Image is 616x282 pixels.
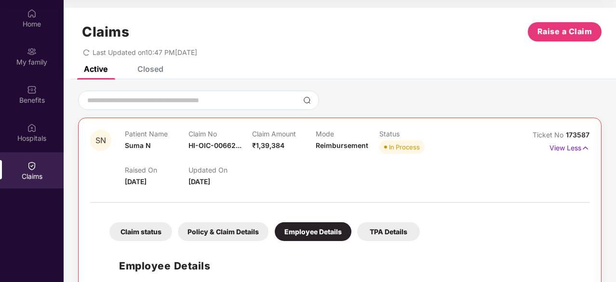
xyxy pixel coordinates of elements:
span: [DATE] [188,177,210,186]
img: svg+xml;base64,PHN2ZyBpZD0iSG9zcGl0YWxzIiB4bWxucz0iaHR0cDovL3d3dy53My5vcmcvMjAwMC9zdmciIHdpZHRoPS... [27,123,37,133]
span: 173587 [566,131,589,139]
div: Policy & Claim Details [178,222,268,241]
p: Raised On [125,166,188,174]
img: svg+xml;base64,PHN2ZyBpZD0iSG9tZSIgeG1sbnM9Imh0dHA6Ly93d3cudzMub3JnLzIwMDAvc3ZnIiB3aWR0aD0iMjAiIG... [27,9,37,18]
img: svg+xml;base64,PHN2ZyBpZD0iQmVuZWZpdHMiIHhtbG5zPSJodHRwOi8vd3d3LnczLm9yZy8yMDAwL3N2ZyIgd2lkdGg9Ij... [27,85,37,94]
h1: Claims [82,24,129,40]
span: Ticket No [533,131,566,139]
div: TPA Details [357,222,420,241]
p: Mode [316,130,379,138]
p: Patient Name [125,130,188,138]
span: Reimbursement [316,141,368,149]
img: svg+xml;base64,PHN2ZyBpZD0iQ2xhaW0iIHhtbG5zPSJodHRwOi8vd3d3LnczLm9yZy8yMDAwL3N2ZyIgd2lkdGg9IjIwIi... [27,161,37,171]
button: Raise a Claim [528,22,602,41]
div: Active [84,64,107,74]
span: Suma N [125,141,151,149]
p: Updated On [188,166,252,174]
span: Last Updated on 10:47 PM[DATE] [93,48,197,56]
div: Claim status [109,222,172,241]
div: Closed [137,64,163,74]
p: Claim Amount [252,130,316,138]
span: Raise a Claim [537,26,592,38]
div: Employee Details [275,222,351,241]
img: svg+xml;base64,PHN2ZyBpZD0iU2VhcmNoLTMyeDMyIiB4bWxucz0iaHR0cDovL3d3dy53My5vcmcvMjAwMC9zdmciIHdpZH... [303,96,311,104]
img: svg+xml;base64,PHN2ZyB3aWR0aD0iMjAiIGhlaWdodD0iMjAiIHZpZXdCb3g9IjAgMCAyMCAyMCIgZmlsbD0ibm9uZSIgeG... [27,47,37,56]
img: svg+xml;base64,PHN2ZyB4bWxucz0iaHR0cDovL3d3dy53My5vcmcvMjAwMC9zdmciIHdpZHRoPSIxNyIgaGVpZ2h0PSIxNy... [581,143,589,153]
span: SN [95,136,106,145]
p: Claim No [188,130,252,138]
p: Status [379,130,443,138]
div: In Process [389,142,420,152]
span: [DATE] [125,177,147,186]
p: View Less [549,140,589,153]
span: HI-OIC-00662... [188,141,241,149]
h1: Employee Details [119,258,210,274]
span: ₹1,39,384 [252,141,284,149]
span: redo [83,48,90,56]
